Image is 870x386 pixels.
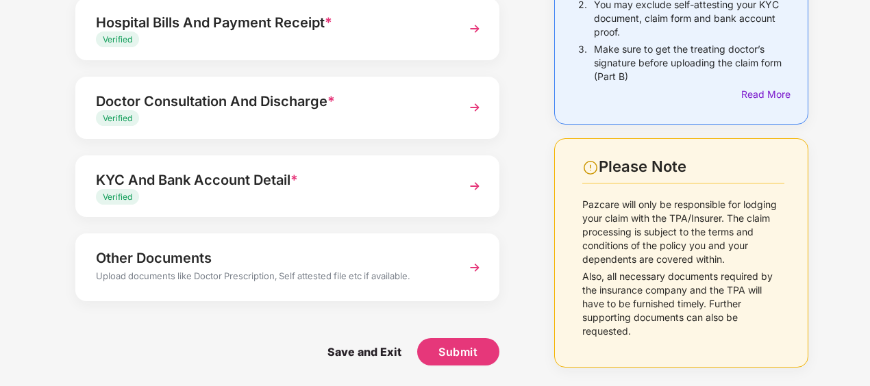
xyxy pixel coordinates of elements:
div: KYC And Bank Account Detail [96,169,447,191]
div: Read More [741,87,784,102]
img: svg+xml;base64,PHN2ZyBpZD0iTmV4dCIgeG1sbnM9Imh0dHA6Ly93d3cudzMub3JnLzIwMDAvc3ZnIiB3aWR0aD0iMzYiIG... [462,95,487,120]
span: Verified [103,113,132,123]
img: svg+xml;base64,PHN2ZyBpZD0iTmV4dCIgeG1sbnM9Imh0dHA6Ly93d3cudzMub3JnLzIwMDAvc3ZnIiB3aWR0aD0iMzYiIG... [462,255,487,280]
span: Verified [103,34,132,44]
span: Submit [438,344,477,359]
p: Make sure to get the treating doctor’s signature before uploading the claim form (Part B) [594,42,784,83]
div: Other Documents [96,247,447,269]
img: svg+xml;base64,PHN2ZyBpZD0iTmV4dCIgeG1sbnM9Imh0dHA6Ly93d3cudzMub3JnLzIwMDAvc3ZnIiB3aWR0aD0iMzYiIG... [462,174,487,198]
span: Verified [103,192,132,202]
p: Pazcare will only be responsible for lodging your claim with the TPA/Insurer. The claim processin... [582,198,784,266]
img: svg+xml;base64,PHN2ZyBpZD0iTmV4dCIgeG1sbnM9Imh0dHA6Ly93d3cudzMub3JnLzIwMDAvc3ZnIiB3aWR0aD0iMzYiIG... [462,16,487,41]
img: svg+xml;base64,PHN2ZyBpZD0iV2FybmluZ18tXzI0eDI0IiBkYXRhLW5hbWU9Ildhcm5pbmcgLSAyNHgyNCIgeG1sbnM9Im... [582,159,599,176]
div: Doctor Consultation And Discharge [96,90,447,112]
div: Please Note [599,157,784,176]
p: 3. [578,42,587,83]
span: Save and Exit [314,338,415,365]
p: Also, all necessary documents required by the insurance company and the TPA will have to be furni... [582,270,784,338]
div: Upload documents like Doctor Prescription, Self attested file etc if available. [96,269,447,287]
div: Hospital Bills And Payment Receipt [96,12,447,34]
button: Submit [417,338,499,365]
